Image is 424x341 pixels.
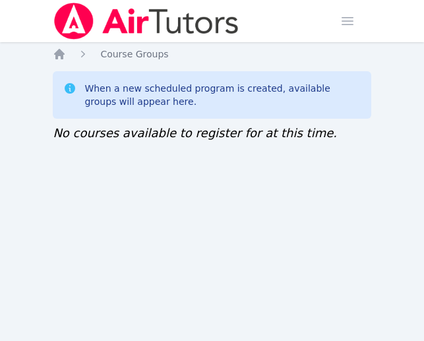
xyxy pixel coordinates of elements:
[84,82,360,108] div: When a new scheduled program is created, available groups will appear here.
[53,47,371,61] nav: Breadcrumb
[100,47,168,61] a: Course Groups
[100,49,168,59] span: Course Groups
[53,3,239,40] img: Air Tutors
[53,126,337,140] span: No courses available to register for at this time.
